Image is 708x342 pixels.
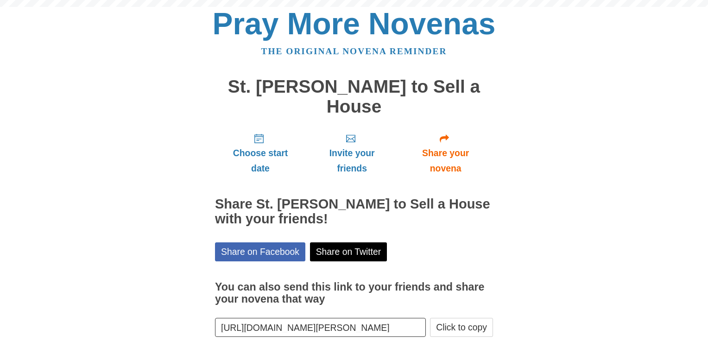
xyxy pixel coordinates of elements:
[407,146,484,176] span: Share your novena
[213,6,496,41] a: Pray More Novenas
[430,318,493,337] button: Click to copy
[315,146,389,176] span: Invite your friends
[310,242,387,261] a: Share on Twitter
[215,197,493,227] h2: Share St. [PERSON_NAME] to Sell a House with your friends!
[215,126,306,181] a: Choose start date
[215,281,493,305] h3: You can also send this link to your friends and share your novena that way
[306,126,398,181] a: Invite your friends
[261,46,447,56] a: The original novena reminder
[224,146,297,176] span: Choose start date
[215,77,493,116] h1: St. [PERSON_NAME] to Sell a House
[398,126,493,181] a: Share your novena
[215,242,305,261] a: Share on Facebook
